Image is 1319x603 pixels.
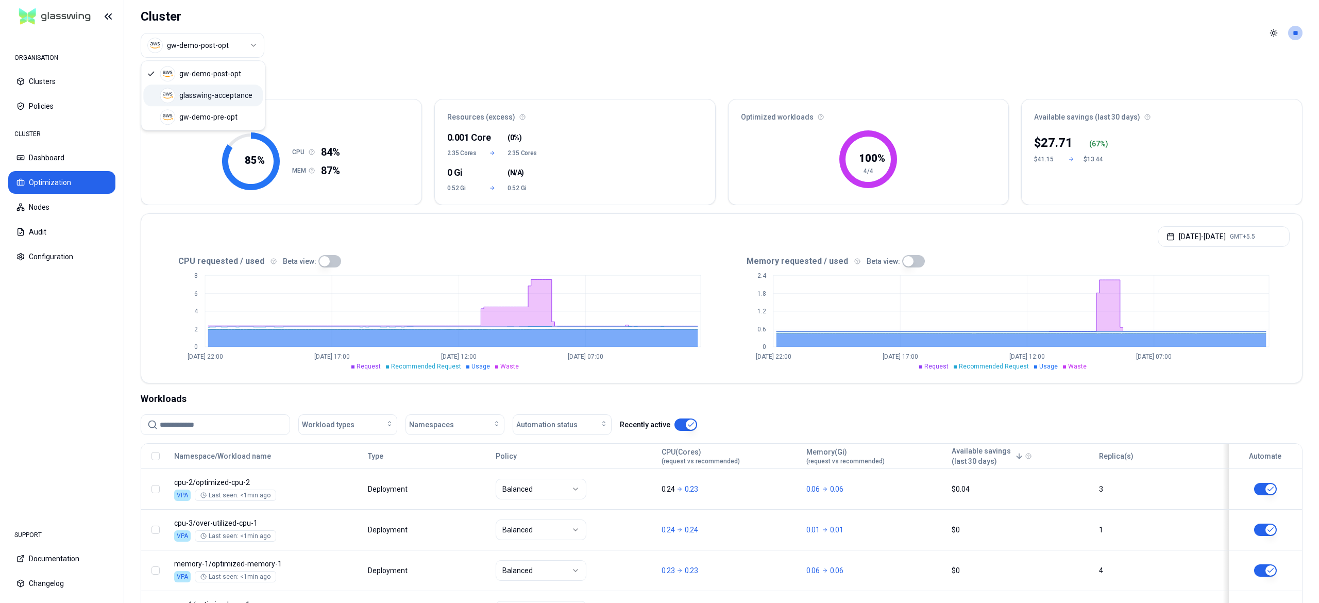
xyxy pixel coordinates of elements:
img: aws [162,90,173,100]
div: gw-demo-pre-opt [179,112,238,122]
div: glasswing-acceptance [179,90,252,100]
img: aws [162,112,173,122]
img: aws [162,69,173,79]
div: gw-demo-post-opt [179,69,241,79]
